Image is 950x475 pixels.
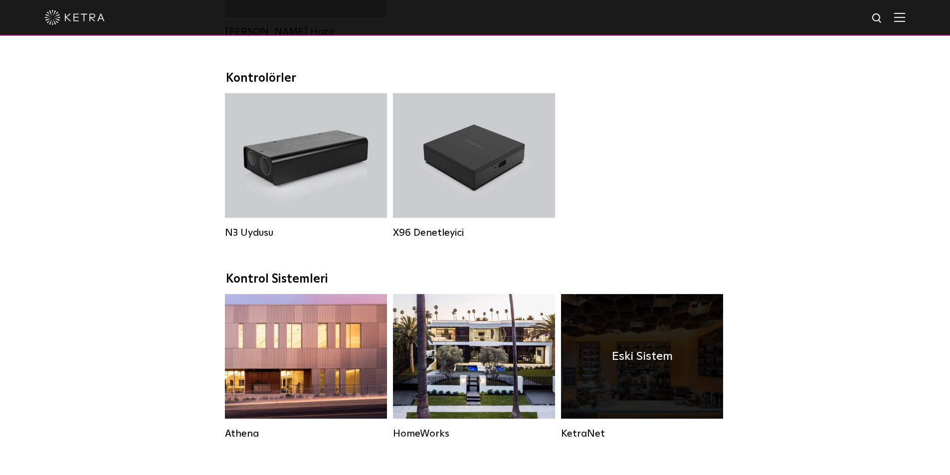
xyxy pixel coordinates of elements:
img: arama simgesi [871,12,884,25]
font: KetraNet [561,429,605,439]
font: Eski Sistem [612,350,673,362]
a: KetraNet Eski Sistem [561,294,723,440]
a: N3 Uydusu N3 Uydusu [225,93,387,239]
a: HomeWorks Konut Çözümü [393,294,555,440]
font: N3 Uydusu [225,228,273,238]
font: HomeWorks [393,429,449,439]
img: ketra-logo-2019-beyaz [45,10,105,25]
img: Hamburger%20Nav.svg [894,12,905,22]
font: Kontrolörler [226,72,296,84]
font: Athena [225,429,259,439]
a: X96 Denetleyici X96 Denetleyici [393,93,555,239]
font: X96 Denetleyici [393,228,464,238]
font: Kontrol Sistemleri [226,273,328,285]
a: Athena Ticari Çözüm [225,294,387,440]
